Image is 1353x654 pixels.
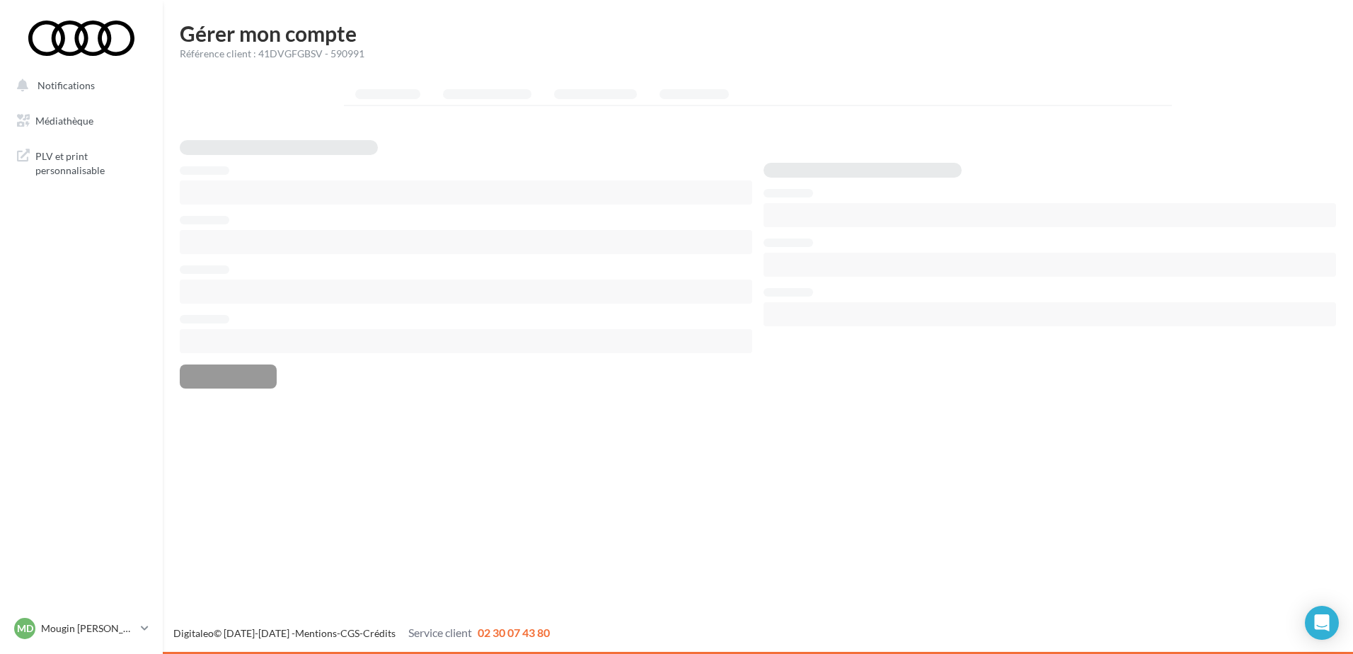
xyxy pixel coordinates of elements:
[38,79,95,91] span: Notifications
[1305,606,1339,640] div: Open Intercom Messenger
[408,626,472,639] span: Service client
[35,147,146,177] span: PLV et print personnalisable
[180,23,1336,44] h1: Gérer mon compte
[8,71,149,101] button: Notifications
[180,47,1336,61] div: Référence client : 41DVGFGBSV - 590991
[363,627,396,639] a: Crédits
[8,141,154,183] a: PLV et print personnalisable
[173,627,550,639] span: © [DATE]-[DATE] - - -
[41,621,135,636] p: Mougin [PERSON_NAME]
[173,627,214,639] a: Digitaleo
[35,115,93,127] span: Médiathèque
[17,621,33,636] span: MD
[340,627,359,639] a: CGS
[295,627,337,639] a: Mentions
[8,106,154,136] a: Médiathèque
[11,615,151,642] a: MD Mougin [PERSON_NAME]
[478,626,550,639] span: 02 30 07 43 80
